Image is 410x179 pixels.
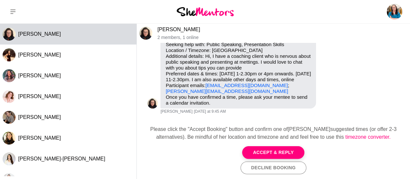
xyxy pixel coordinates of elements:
span: [PERSON_NAME] [18,52,61,58]
p: Once you have confirmed a time, please ask your mentee to send a calendar invitation. [166,94,311,106]
div: Jill Absolom [3,69,16,82]
span: [PERSON_NAME] [18,94,61,99]
img: J [3,111,16,124]
div: Kiera Eardley [3,132,16,145]
img: She Mentors Logo [177,7,234,16]
a: [EMAIL_ADDRESS][DOMAIN_NAME] [205,83,288,88]
p: 2 members , 1 online [158,35,407,40]
img: A [139,27,152,40]
div: Annette Rudd [139,27,152,40]
button: Decline Booking [240,161,306,174]
span: [PERSON_NAME] [18,114,61,120]
div: Amanda Greenman [3,90,16,103]
img: K [3,132,16,145]
span: [PERSON_NAME] [18,31,61,37]
p: Purpose of Mentor Hour: I need tips Seeking help with: Public Speaking, Presentation Skills Locat... [166,36,311,94]
span: [PERSON_NAME] [18,135,61,141]
div: Please click the "Accept Booking" button and confirm one of [PERSON_NAME] suggested times (or off... [142,125,405,141]
img: A [3,90,16,103]
img: J [3,69,16,82]
div: Annette Rudd [3,28,16,41]
img: J [3,152,16,165]
time: 2025-08-21T23:45:16.743Z [194,109,226,114]
div: Annette Rudd [147,98,158,109]
div: Kristy Eagleton [3,48,16,61]
img: A [147,98,158,109]
span: [PERSON_NAME] [18,73,61,78]
span: [PERSON_NAME] [160,109,193,114]
img: Jennifer Natale [387,4,402,19]
img: A [3,28,16,41]
div: Janelle Kee-Sue [3,152,16,165]
a: [PERSON_NAME] [158,27,200,32]
img: K [3,48,16,61]
a: [PERSON_NAME][EMAIL_ADDRESS][DOMAIN_NAME] [166,88,288,94]
span: [PERSON_NAME]-[PERSON_NAME] [18,156,105,161]
button: Accept & Reply [242,146,304,159]
div: Jane Hacquoil [3,111,16,124]
a: timezone converter. [345,134,391,140]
